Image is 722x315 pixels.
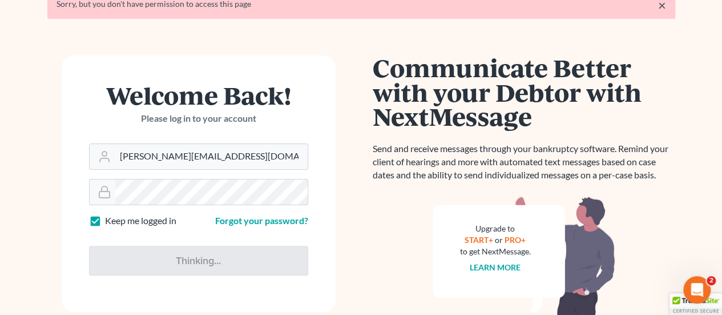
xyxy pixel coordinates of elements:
[495,235,503,245] span: or
[460,223,531,234] div: Upgrade to
[470,262,521,272] a: Learn more
[89,246,308,276] input: Thinking...
[465,235,493,245] a: START+
[669,293,722,315] div: TrustedSite Certified
[373,142,675,182] p: Send and receive messages through your bankruptcy software. Remind your client of hearings and mo...
[505,235,526,245] a: PRO+
[707,276,716,285] span: 2
[683,276,711,304] iframe: Intercom live chat
[460,246,531,257] div: to get NextMessage.
[89,112,308,125] p: Please log in to your account
[215,215,308,226] a: Forgot your password?
[105,214,176,228] label: Keep me logged in
[89,83,308,107] h1: Welcome Back!
[115,144,308,169] input: Email Address
[373,55,675,129] h1: Communicate Better with your Debtor with NextMessage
